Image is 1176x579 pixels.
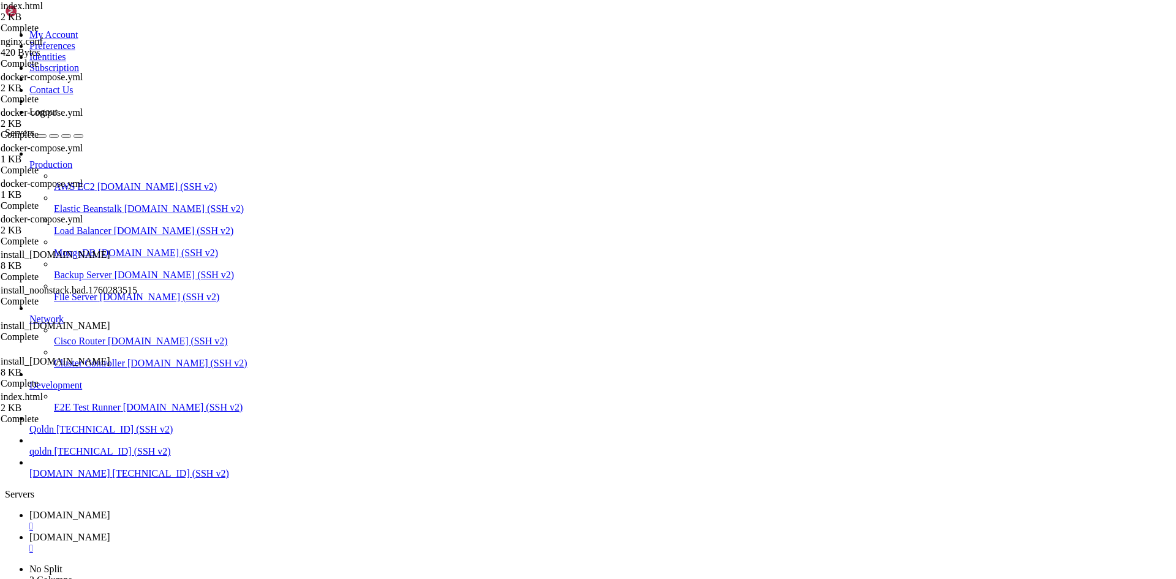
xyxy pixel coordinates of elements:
x-row: access_log: command not found [5,442,1017,453]
x-row: Command 'listen' not found, but can be installed with: [5,276,1017,286]
span: docker-compose.yml [1,214,83,224]
span: docker-compose.yml [1,72,83,82]
span: # [235,484,240,494]
div: Complete [1,200,123,211]
div: Complete [1,296,123,307]
span: Ubuntu-2204-jammy-amd64-base [29,484,167,494]
span: docker-compose.yml [1,143,123,165]
div: 2 KB [1,83,123,94]
x-row: expires: command not found [5,432,1017,442]
x-row: Command 'root' not found, but can be installed with: [5,307,1017,317]
span: # [235,5,240,15]
div: Complete [1,331,123,342]
span: install_noonstack.sh [1,320,110,331]
x-row: mkdir -p /opt/noonstack/web/public [5,474,1017,484]
div: Complete [1,58,123,69]
x-row: root /usr/share/nginx/html; [5,36,1017,47]
div: Complete [1,378,123,389]
span: install_[DOMAIN_NAME] [1,356,110,366]
span: install_noonstack.sh [1,356,123,378]
x-row: try_files $uri =404; [5,140,1017,151]
div: 2 KB [1,118,123,129]
x-row: location / { [5,78,1017,88]
span: index.html [1,392,123,414]
x-row: server_name _; [5,26,1017,36]
span: docker-compose.yml [1,107,83,118]
x-row: # Let real files (e.g., /uploads/*) pass through [5,119,1017,130]
x-row: command 'jserver' from deb freewnn-jserver (1.1.1~a021+cvs20130302-7build1) [5,255,1017,265]
x-row: access_log off; [5,161,1017,172]
x-row: -bash: syntax error near unexpected token `(' [5,411,1017,422]
x-row: location ~* \.(?:png|jpe?g|gif|webp|svg|css|js|woff2?|ttf|mp4)$ { [5,130,1017,140]
x-row: command 'kserver' from deb freewnn-kserver (1.1.1~a021+cvs20130302-7build1) [5,224,1017,234]
x-row: expires 7d; [5,151,1017,161]
x-row: Try: apt install <deb name> [5,369,1017,380]
x-row: location: command not found [5,380,1017,390]
div: 420 Bytes [1,47,123,58]
span: docker-compose.yml [1,107,123,129]
x-row: command 'serve' from snap serve (0.3.0) [5,213,1017,224]
span: install_[DOMAIN_NAME] [1,320,110,331]
span: nginx.conf [1,36,43,47]
span: /opt/noonstack [167,5,235,15]
div: 2 KB [1,403,123,414]
div: 1 KB [1,189,123,200]
x-row: } [5,172,1017,182]
span: index.html [1,392,43,402]
x-row: command 'sindex' from deb biosquid (1.9g+cvs20050121-12) [5,359,1017,369]
span: Ubuntu-2204-jammy-amd64-base [29,474,167,483]
div: 1 KB [1,154,123,165]
x-row: } [5,99,1017,109]
span: docker-compose.yml [1,178,123,200]
x-row: try_files: command not found [5,422,1017,432]
x-row: command 'serveo' from snap serveo (0.0.10) [5,203,1017,213]
x-row: command 'cserver' from deb freewnn-cserver (1.1.1~a021+cvs20130302-7build1) [5,234,1017,244]
x-row: listen 80; [5,15,1017,26]
div: Complete [1,23,123,34]
span: /opt/noonstack [167,484,235,494]
x-row: -bash: syntax error near unexpected token `}' [5,401,1017,411]
x-row: command 'semver' from deb node-semver (7.3.5+~7.3.8-1) [5,244,1017,255]
div: Complete [1,414,123,425]
span: index.html [1,1,123,23]
span: @ [24,5,29,15]
x-row: Command 'index' not found, did you mean: [5,328,1017,338]
span: install_noonstack.bad.1760283515 [1,285,137,295]
x-row: } [5,182,1017,192]
span: # [235,474,240,483]
x-row: command 'xindex' from deb texlive-extra-utils (2021.20220204-1) [5,349,1017,359]
span: root [5,5,24,15]
span: root [5,474,24,483]
div: Complete [1,236,123,247]
x-row: Command 'server' not found, did you mean: [5,192,1017,203]
span: Ubuntu-2204-jammy-amd64-base [29,5,167,15]
div: 2 KB [1,12,123,23]
span: docker-compose.yml [1,214,123,236]
x-row: command 'cindex' from deb codesearch (0.0~hg20120502-3build2) [5,338,1017,349]
span: nginx.conf [1,36,123,58]
x-row: index index.html; [5,47,1017,57]
x-row: -bash: syntax error near unexpected token `}' [5,453,1017,463]
div: 8 KB [1,260,123,271]
div: 8 KB [1,367,123,378]
span: index.html [1,1,43,11]
x-row: apt install ruby-listen [5,286,1017,297]
span: @ [24,484,29,494]
span: root [5,484,24,494]
span: @ [24,474,29,483]
span: /opt/noonstack [167,474,235,483]
x-row: See 'snap info <snapname>' for additional versions. [5,265,1017,276]
x-row: snap install root-framework [5,317,1017,328]
x-row: # Send everything to index.html (client-side routing), but let files work [5,67,1017,78]
x-row: server { [5,5,1017,15]
x-row: try_files $uri /index.html; [5,88,1017,99]
span: docker-compose.yml [1,143,83,153]
span: docker-compose.yml [1,72,123,94]
x-row: server_name: command not found [5,297,1017,307]
div: Complete [1,165,123,176]
span: install_[DOMAIN_NAME] [1,249,110,260]
div: Complete [1,94,123,105]
div: Complete [1,271,123,282]
x-row: -bash: syntax error near unexpected token `}' [5,463,1017,474]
